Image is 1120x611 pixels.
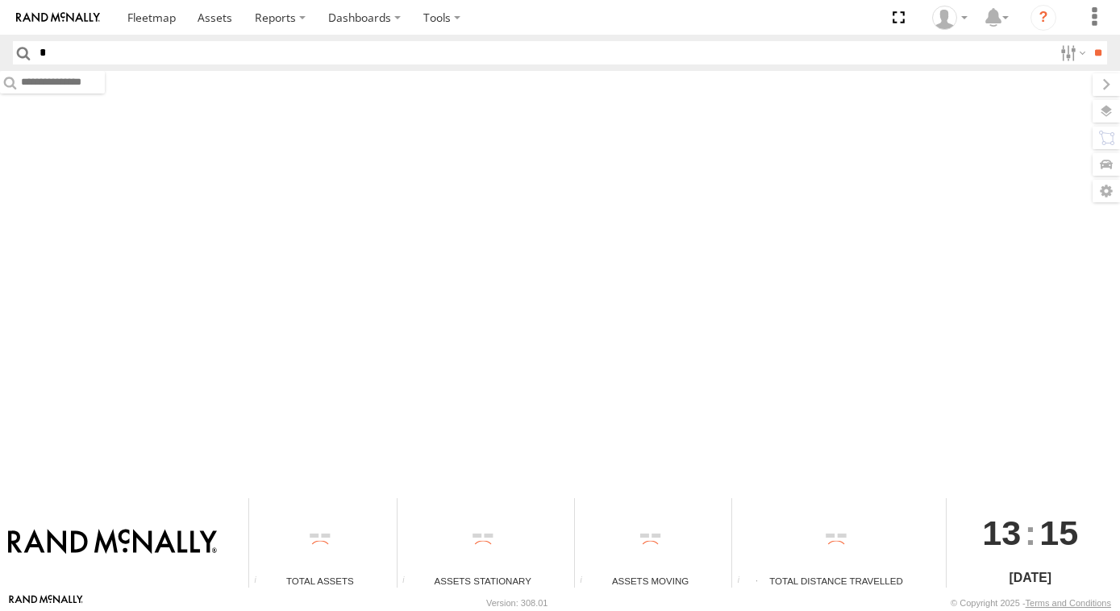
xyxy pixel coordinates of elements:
div: Version: 308.01 [486,598,548,608]
label: Map Settings [1093,180,1120,202]
a: Terms and Conditions [1026,598,1111,608]
div: © Copyright 2025 - [951,598,1111,608]
span: 13 [982,498,1021,567]
i: ? [1030,5,1056,31]
div: Total Assets [249,574,390,588]
div: Total distance travelled by all assets within specified date range and applied filters [732,576,756,588]
span: 15 [1039,498,1078,567]
div: [DATE] [947,568,1114,588]
div: Jaydon Walker [926,6,973,30]
a: Visit our Website [9,595,83,611]
img: rand-logo.svg [16,12,100,23]
div: Assets Stationary [398,574,568,588]
div: Total number of assets current stationary. [398,576,422,588]
label: Search Filter Options [1054,41,1089,64]
div: Assets Moving [575,574,726,588]
div: Total number of Enabled Assets [249,576,273,588]
div: Total number of assets current in transit. [575,576,599,588]
div: : [947,498,1114,567]
div: Total Distance Travelled [732,574,939,588]
img: Rand McNally [8,529,217,556]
